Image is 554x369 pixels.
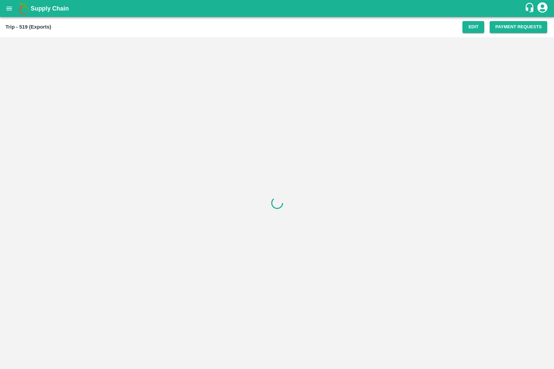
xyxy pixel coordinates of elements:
button: Payment Requests [490,21,547,33]
b: Supply Chain [31,5,69,12]
button: open drawer [1,1,17,16]
button: Edit [462,21,484,33]
div: customer-support [524,2,536,15]
img: logo [17,2,31,15]
div: account of current user [536,1,549,16]
b: Trip - 519 (Exports) [5,24,51,30]
a: Supply Chain [31,4,524,13]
